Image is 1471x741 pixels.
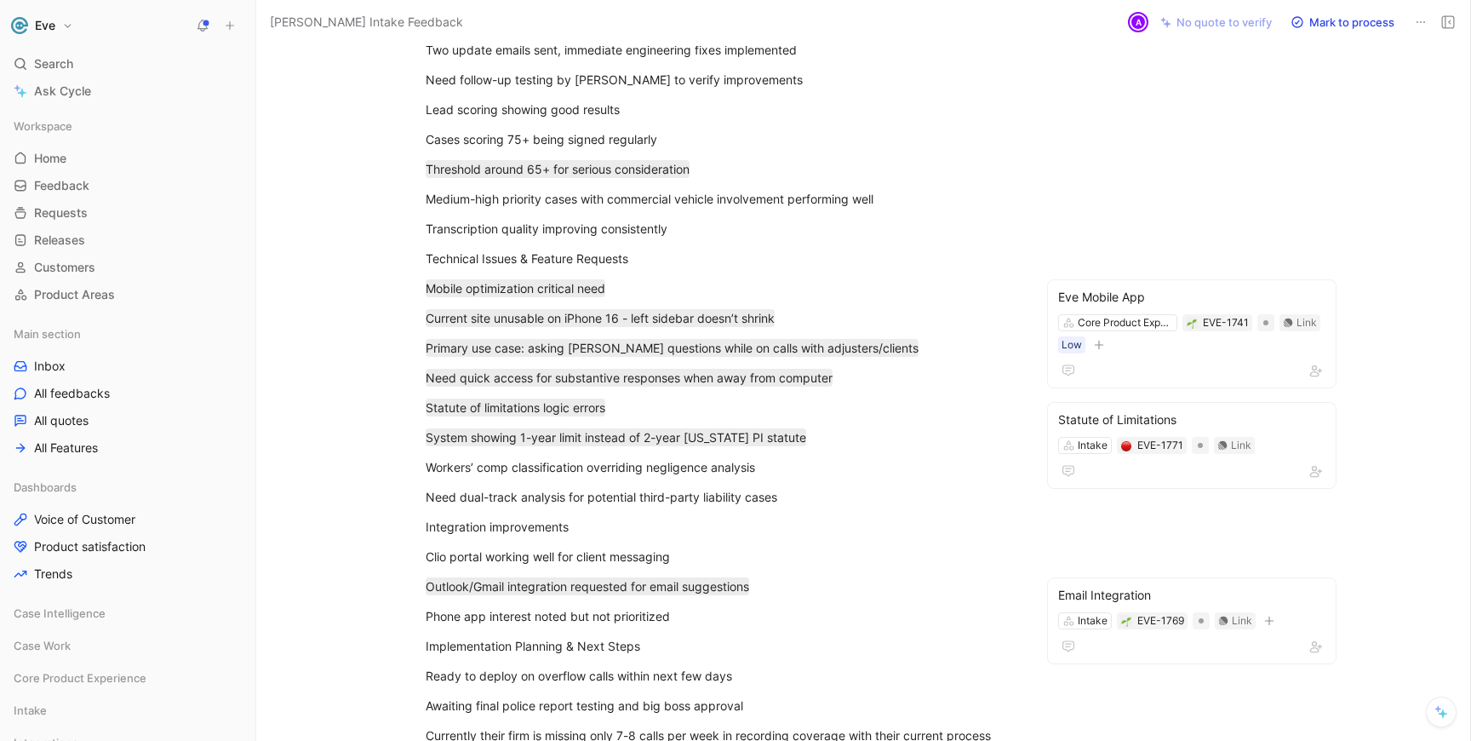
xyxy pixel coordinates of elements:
mark: Outlook/Gmail integration requested for email suggestions [426,577,749,595]
button: 🌱 [1186,317,1198,329]
div: Link [1232,612,1252,629]
div: Case Work [7,633,249,658]
h1: Eve [35,18,55,33]
div: Intake [7,698,249,728]
div: Dashboards [7,474,249,500]
a: Ask Cycle [7,78,249,104]
div: Eve Mobile App [1058,287,1325,307]
button: No quote to verify [1153,10,1279,34]
div: Lead scoring showing good results [426,101,1015,118]
div: Intake [7,698,249,723]
img: 🌱 [1121,617,1131,627]
mark: Current site unusable on iPhone 16 - left sidebar doesn’t shrink [426,309,775,327]
div: Low [1062,336,1082,353]
div: Awaiting final police report testing and big boss approval [426,697,1015,715]
img: 🌱 [1187,319,1197,329]
a: Voice of Customer [7,507,249,532]
span: Inbox [34,358,66,375]
button: Mark to process [1283,10,1402,34]
span: Releases [34,232,85,249]
div: Case Intelligence [7,600,249,626]
span: Requests [34,204,88,221]
a: Releases [7,227,249,253]
div: EVE-1771 [1137,437,1183,454]
a: Home [7,146,249,171]
div: Ready to deploy on overflow calls within next few days [426,667,1015,685]
span: Trends [34,566,72,583]
div: Need dual-track analysis for potential third-party liability cases [426,488,1015,506]
a: Feedback [7,173,249,198]
div: Main section [7,321,249,347]
a: Customers [7,255,249,280]
span: All Features [34,439,98,457]
span: Main section [14,325,81,342]
a: All feedbacks [7,381,249,406]
div: Email Integration [1058,585,1325,606]
span: Case Intelligence [14,605,106,622]
div: Transcription quality improving consistently [426,220,1015,238]
mark: Primary use case: asking [PERSON_NAME] questions while on calls with adjusters/clients [426,339,919,357]
mark: Threshold around 65+ for serious consideration [426,160,690,178]
div: EVE-1741 [1203,314,1249,331]
div: Workers’ comp classification overriding negligence analysis [426,458,1015,476]
div: DashboardsVoice of CustomerProduct satisfactionTrends [7,474,249,587]
div: Phone app interest noted but not prioritized [426,607,1015,625]
div: Clio portal working well for client messaging [426,548,1015,566]
span: Dashboards [14,479,77,496]
div: Implementation Planning & Next Steps [426,637,1015,655]
span: Workspace [14,118,72,135]
span: Search [34,54,73,74]
div: Core Product Experience [7,665,249,696]
div: Link [1296,314,1317,331]
span: All quotes [34,412,89,429]
span: Case Work [14,637,71,654]
a: Requests [7,200,249,226]
div: Case Work [7,633,249,663]
mark: Mobile optimization critical need [426,279,605,297]
span: All feedbacks [34,385,110,402]
span: Intake [14,702,47,719]
div: Core Product Experience [7,665,249,691]
span: Product Areas [34,286,115,303]
div: Two update emails sent, immediate engineering fixes implemented [426,41,1015,59]
mark: Statute of limitations logic errors [426,399,605,416]
button: EveEve [7,14,77,37]
a: Product Areas [7,282,249,307]
div: Integration improvements [426,518,1015,536]
span: Feedback [34,177,89,194]
span: Core Product Experience [14,669,146,686]
img: Eve [11,17,28,34]
div: Need follow-up testing by [PERSON_NAME] to verify improvements [426,71,1015,89]
div: EVE-1769 [1137,612,1184,629]
mark: Need quick access for substantive responses when away from computer [426,369,833,387]
div: Statute of Limitations [1058,410,1325,430]
span: [PERSON_NAME] Intake Feedback [270,12,463,32]
div: Technical Issues & Feature Requests [426,250,1015,267]
span: Customers [34,259,95,276]
div: Search [7,51,249,77]
button: 🔴 [1120,439,1132,451]
div: Case Intelligence [7,600,249,631]
div: Medium-high priority cases with commercial vehicle involvement performing well [426,190,1015,208]
div: Main sectionInboxAll feedbacksAll quotesAll Features [7,321,249,461]
div: Intake [1078,612,1108,629]
img: 🔴 [1121,441,1131,451]
span: Voice of Customer [34,511,135,528]
div: Intake [1078,437,1108,454]
mark: System showing 1-year limit instead of 2-year [US_STATE] PI statute [426,428,806,446]
span: Ask Cycle [34,81,91,101]
a: All quotes [7,408,249,434]
a: All Features [7,435,249,461]
div: Cases scoring 75+ being signed regularly [426,130,1015,148]
div: Workspace [7,113,249,139]
div: Core Product Experience [1078,314,1173,331]
div: Link [1231,437,1251,454]
span: Product satisfaction [34,538,146,555]
span: Home [34,150,66,167]
a: Trends [7,561,249,587]
button: 🌱 [1120,615,1132,627]
a: Product satisfaction [7,534,249,560]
